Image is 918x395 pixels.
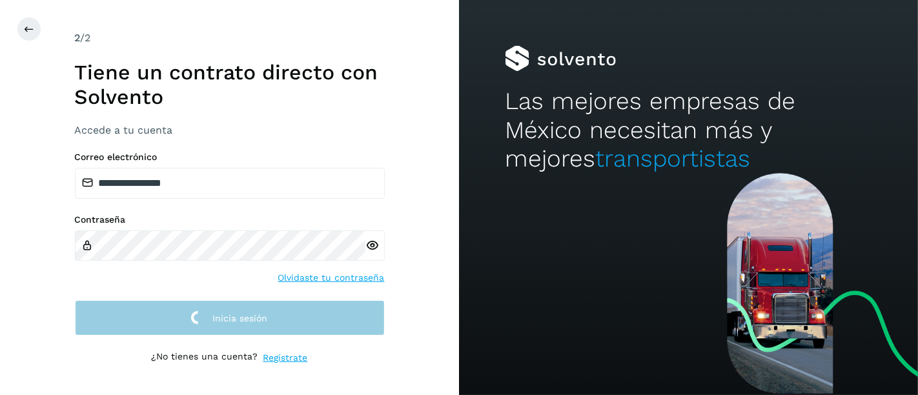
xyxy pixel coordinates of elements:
h3: Accede a tu cuenta [75,124,385,136]
a: Olvidaste tu contraseña [278,271,385,285]
h1: Tiene un contrato directo con Solvento [75,60,385,110]
p: ¿No tienes una cuenta? [152,351,258,365]
button: Inicia sesión [75,300,385,336]
h2: Las mejores empresas de México necesitan más y mejores [505,87,872,173]
span: Inicia sesión [213,314,268,323]
label: Contraseña [75,214,385,225]
span: transportistas [595,145,750,172]
label: Correo electrónico [75,152,385,163]
a: Regístrate [263,351,308,365]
